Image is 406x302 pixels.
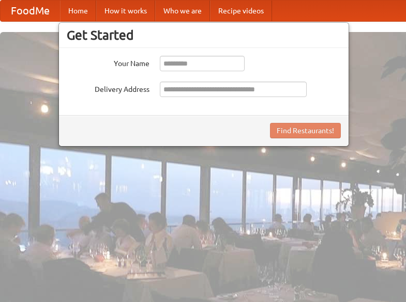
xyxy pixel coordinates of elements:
[270,123,341,138] button: Find Restaurants!
[67,82,149,94] label: Delivery Address
[155,1,210,21] a: Who we are
[210,1,272,21] a: Recipe videos
[67,27,341,43] h3: Get Started
[67,56,149,69] label: Your Name
[60,1,96,21] a: Home
[1,1,60,21] a: FoodMe
[96,1,155,21] a: How it works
